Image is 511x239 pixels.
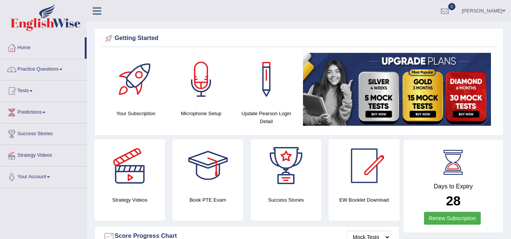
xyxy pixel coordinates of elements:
[103,33,495,44] div: Getting Started
[107,109,165,117] h4: Your Subscription
[95,196,165,204] h4: Strategy Videos
[424,212,481,225] a: Renew Subscription
[412,183,495,190] h4: Days to Expiry
[251,196,321,204] h4: Success Stories
[0,145,87,164] a: Strategy Videos
[172,109,230,117] h4: Microphone Setup
[303,53,491,126] img: small5.jpg
[329,196,399,204] h4: EW Booklet Download
[448,3,456,10] span: 0
[0,102,87,121] a: Predictions
[0,167,87,185] a: Your Account
[446,193,461,208] b: 28
[0,37,85,56] a: Home
[0,80,87,99] a: Tests
[0,59,87,78] a: Practice Questions
[0,123,87,142] a: Success Stories
[172,196,243,204] h4: Book PTE Exam
[238,109,295,125] h4: Update Pearson Login Detail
